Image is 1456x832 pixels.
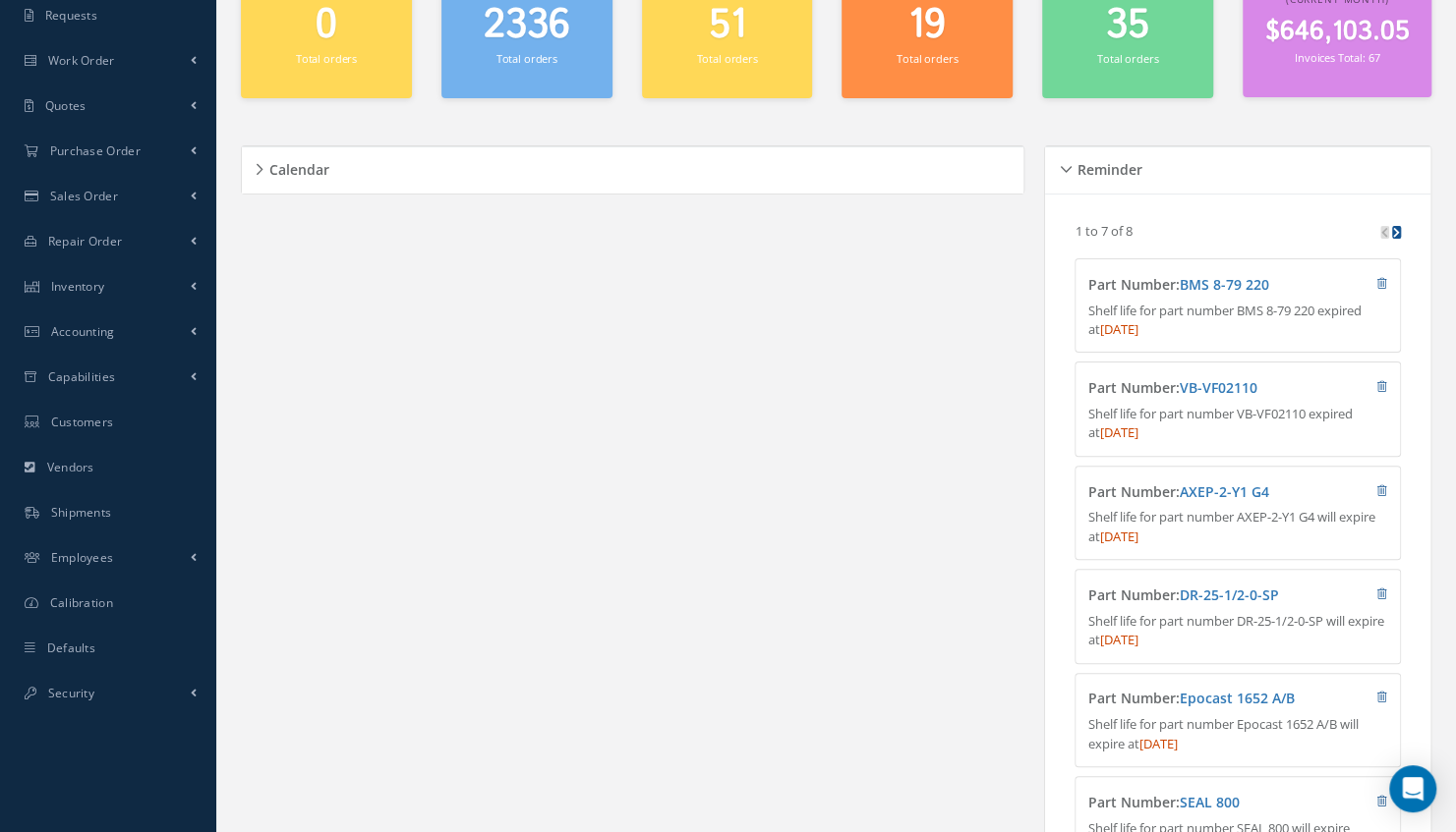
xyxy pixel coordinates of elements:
[1100,631,1138,648] span: [DATE]
[1176,482,1269,501] span: :
[1088,302,1387,340] p: Shelf life for part number BMS 8-79 220 expired at
[1088,508,1387,546] p: Shelf life for part number AXEP-2-Y1 G4 will expire at
[1180,378,1257,397] a: VB-VF02110
[51,549,114,566] span: Employees
[50,188,118,204] span: Sales Order
[51,414,114,430] span: Customers
[1176,793,1240,811] span: :
[1176,585,1279,604] span: :
[51,278,105,295] span: Inventory
[48,52,115,69] span: Work Order
[897,51,958,66] small: Total orders
[1088,380,1306,397] h4: Part Number
[1180,275,1269,294] a: BMS 8-79 220
[1088,715,1387,753] p: Shelf life for part number Epocast 1652 A/B will expire at
[496,51,557,66] small: Total orders
[50,594,113,611] span: Calibration
[1180,585,1279,604] a: DR-25-1/2-0-SP
[47,639,95,656] span: Defaults
[48,685,94,701] span: Security
[51,323,115,340] span: Accounting
[1100,320,1138,338] span: [DATE]
[1139,735,1178,752] span: [DATE]
[1180,482,1269,501] a: AXEP-2-Y1 G4
[51,504,112,521] span: Shipments
[1180,689,1295,707] a: Epocast 1652 A/B
[1088,612,1387,650] p: Shelf life for part number DR-25-1/2-0-SP will expire at
[48,233,123,250] span: Repair Order
[50,142,141,159] span: Purchase Order
[1071,155,1141,179] h5: Reminder
[1389,765,1436,812] div: Open Intercom Messenger
[1100,527,1138,545] span: [DATE]
[1176,378,1257,397] span: :
[1264,13,1409,51] span: $646,103.05
[1100,423,1138,441] span: [DATE]
[1295,50,1379,65] small: Invoices Total: 67
[1075,222,1132,240] p: 1 to 7 of 8
[1176,689,1295,707] span: :
[1088,405,1387,443] p: Shelf life for part number VB-VF02110 expired at
[1176,275,1269,294] span: :
[696,51,757,66] small: Total orders
[1088,277,1306,294] h4: Part Number
[45,97,87,114] span: Quotes
[45,7,97,24] span: Requests
[1180,793,1240,811] a: SEAL 800
[47,459,94,475] span: Vendors
[1088,587,1306,604] h4: Part Number
[1088,691,1306,707] h4: Part Number
[1088,795,1306,811] h4: Part Number
[296,51,357,66] small: Total orders
[48,368,116,385] span: Capabilities
[1088,484,1306,501] h4: Part Number
[1097,51,1158,66] small: Total orders
[263,155,329,179] h5: Calendar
